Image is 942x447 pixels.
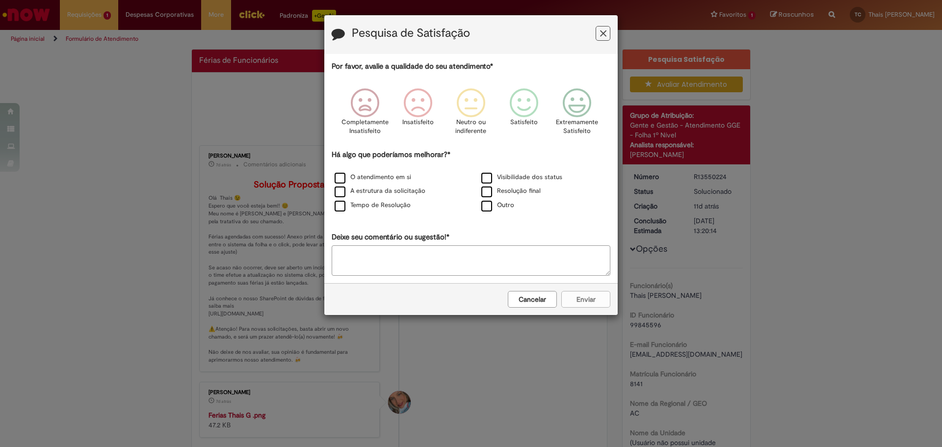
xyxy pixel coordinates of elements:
[481,201,514,210] label: Outro
[446,81,496,148] div: Neutro ou indiferente
[335,173,411,182] label: O atendimento em si
[335,201,411,210] label: Tempo de Resolução
[402,118,434,127] p: Insatisfeito
[556,118,598,136] p: Extremamente Satisfeito
[341,118,389,136] p: Completamente Insatisfeito
[332,150,610,213] div: Há algo que poderíamos melhorar?*
[510,118,538,127] p: Satisfeito
[481,186,541,196] label: Resolução final
[332,61,493,72] label: Por favor, avalie a qualidade do seu atendimento*
[352,27,470,40] label: Pesquisa de Satisfação
[393,81,443,148] div: Insatisfeito
[499,81,549,148] div: Satisfeito
[508,291,557,308] button: Cancelar
[340,81,390,148] div: Completamente Insatisfeito
[332,232,449,242] label: Deixe seu comentário ou sugestão!*
[552,81,602,148] div: Extremamente Satisfeito
[335,186,425,196] label: A estrutura da solicitação
[453,118,489,136] p: Neutro ou indiferente
[481,173,562,182] label: Visibilidade dos status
